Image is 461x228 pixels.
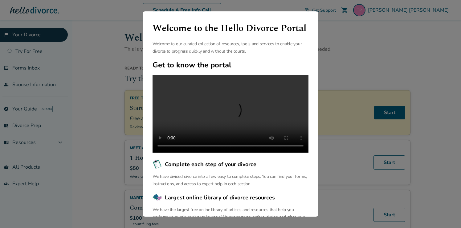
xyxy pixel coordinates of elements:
[165,160,256,168] span: Complete each step of your divorce
[153,40,308,55] p: Welcome to our curated collection of resources, tools and services to enable your divorce to prog...
[430,198,461,228] iframe: Chat Widget
[153,193,162,202] img: Largest online library of divorce resources
[153,159,162,169] img: Complete each step of your divorce
[153,21,308,35] h1: Welcome to the Hello Divorce Portal
[165,194,275,202] span: Largest online library of divorce resources
[153,60,308,70] h2: Get to know the portal
[153,173,308,188] p: We have divided divorce into a few easy to complete steps. You can find your forms, instructions,...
